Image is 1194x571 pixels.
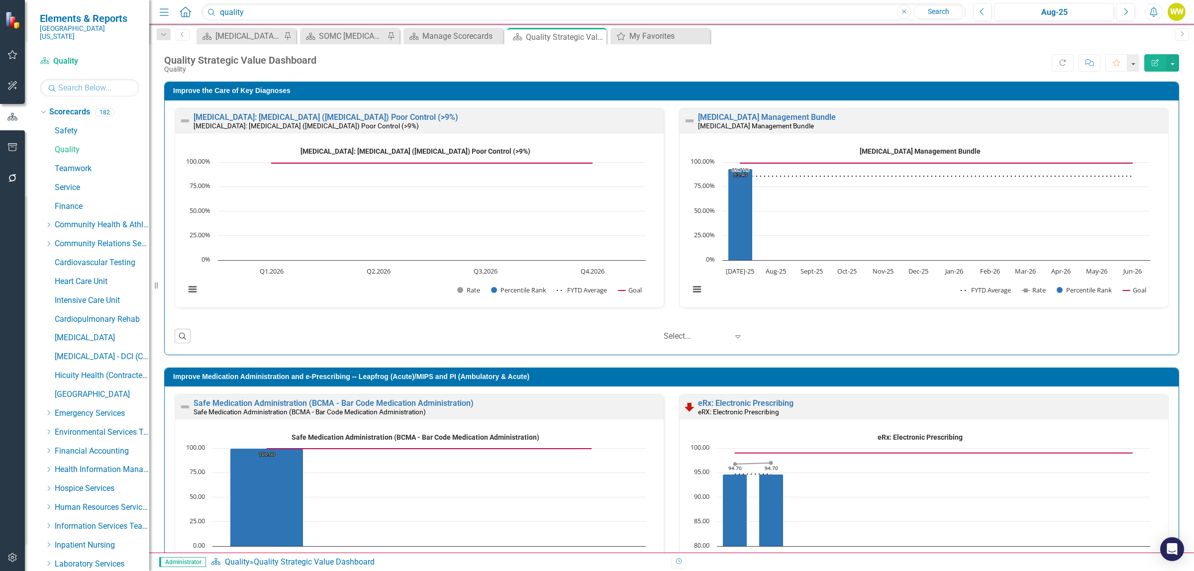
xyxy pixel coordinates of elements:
path: Q1.2026, 100. Percentile Rank. [230,448,303,546]
text: Apr-26 [1051,267,1071,276]
path: Jul-25, 93.4. Percentile Rank. [728,169,753,260]
text: May-26 [1086,267,1107,276]
a: Scorecards [49,106,90,118]
a: Hospice Services [55,483,149,494]
text: 94.70 [728,465,742,472]
a: Community Health & Athletic Training [55,219,149,231]
div: Manage Scorecards [422,30,500,42]
a: eRx: Electronic Prescribing [698,398,794,408]
text: 100.00 [691,443,709,452]
a: Service [55,182,149,193]
g: Percentile Rank, series 1 of 4. Bar series with 12 bars. [723,448,1133,547]
text: Q4.2026 [581,267,604,276]
small: [MEDICAL_DATA] Management Bundle [698,122,814,130]
text: 25.00% [190,230,210,239]
a: Safety [55,125,149,137]
img: ClearPoint Strategy [5,11,22,29]
a: Inpatient Nursing [55,540,149,551]
a: [MEDICAL_DATA] - DCI (Contracted Staff) [55,351,149,363]
div: Diabetes: Hemoglobin A1c (HbA1c) Poor Control (>9%). Highcharts interactive chart. [180,143,659,305]
a: [MEDICAL_DATA]: [MEDICAL_DATA] ([MEDICAL_DATA]) Poor Control (>9%) [194,112,458,122]
a: Search [913,5,963,19]
div: Quality [164,66,316,73]
div: SOMC [MEDICAL_DATA] & Infusion Services Summary Page [319,30,385,42]
svg: Interactive chart [685,143,1155,305]
a: Information Services Team [55,521,149,532]
a: Quality [225,557,250,567]
button: Show Rate [1022,285,1046,294]
text: Nov-25 [873,267,894,276]
text: 50.00% [694,206,715,215]
text: 80.00 [694,541,709,550]
img: Not Defined [179,401,191,413]
text: 75.00% [694,181,715,190]
button: Show Goal [618,285,642,294]
button: Show Goal [1123,285,1146,294]
g: Goal, series 2 of 3. Line with 4 data points. [265,446,594,450]
div: » [211,557,664,568]
div: My Favorites [629,30,707,42]
div: Open Intercom Messenger [1160,537,1184,561]
div: 182 [95,108,114,116]
text: eRx: Electronic Prescribing [878,433,963,441]
button: Show FYTD Average [557,285,608,294]
div: [MEDICAL_DATA] Services and Infusion Dashboard [215,30,281,42]
img: Below Plan [684,401,696,413]
h3: Improve Medication Administration and e-Prescribing -- Leapfrog (Acute)/MIPS and PI (Ambulatory &... [173,373,1174,381]
path: Jul-25, 94.7. Percentile Rank. [723,474,747,546]
text: Q3.2026 [474,267,497,276]
button: Show Percentile Rank [491,285,547,294]
text: 25.00% [694,230,715,239]
input: Search Below... [40,79,139,96]
text: Aug-25 [766,267,786,276]
text: 93.40 [734,171,747,178]
a: Laboratory Services [55,559,149,570]
input: Search ClearPoint... [201,3,966,21]
small: eRX: Electronic Prescribing [698,408,779,416]
text: Safe Medication Administration (BCMA - Bar Code Medication Administration) [292,433,539,441]
text: Jun-26 [1122,267,1142,276]
button: Show Rate [457,285,480,294]
text: Oct-25 [837,267,857,276]
a: Hicuity Health (Contracted Staff) [55,370,149,381]
div: Quality Strategic Value Dashboard [254,557,375,567]
button: Show FYTD Average [961,285,1012,294]
text: Q1.2026 [260,267,284,276]
h3: Improve the Care of Key Diagnoses [173,87,1174,95]
a: Manage Scorecards [406,30,500,42]
text: 0.00 [193,541,205,550]
a: Environmental Services Team [55,427,149,438]
text: Sept-25 [800,267,823,276]
a: SOMC [MEDICAL_DATA] & Infusion Services Summary Page [302,30,385,42]
a: Quality [55,144,149,156]
text: 50.00 [190,492,205,501]
button: View chart menu, Diabetes: Hemoglobin A1c (HbA1c) Poor Control (>9%) [185,282,199,296]
div: Aug-25 [998,6,1110,18]
small: [MEDICAL_DATA]: [MEDICAL_DATA] ([MEDICAL_DATA]) Poor Control (>9%) [194,122,419,130]
text: 100.00 [186,443,205,452]
text: [MEDICAL_DATA]: [MEDICAL_DATA] ([MEDICAL_DATA]) Poor Control (>9%) [300,147,530,155]
text: 100.00 [259,451,275,458]
path: Aug-25, 94.7. Percentile Rank. [759,474,784,546]
img: Not Defined [684,115,696,127]
text: Jan-26 [944,267,963,276]
a: Community Relations Services [55,238,149,250]
a: Emergency Services [55,408,149,419]
text: 25.00 [190,516,205,525]
a: [GEOGRAPHIC_DATA] [55,389,149,400]
text: 100.00% [691,157,715,166]
button: View chart menu, Severe Sepsis and Septic Shock Management Bundle [690,282,704,296]
text: 0% [706,255,715,264]
text: 75.00 [190,467,205,476]
text: Dec-25 [908,267,928,276]
a: Intensive Care Unit [55,295,149,306]
text: 0% [201,255,210,264]
text: 75.00% [190,181,210,190]
a: Quality [40,56,139,67]
span: Elements & Reports [40,12,139,24]
text: 90.00 [694,492,709,501]
a: My Favorites [613,30,707,42]
a: Cardiopulmonary Rehab [55,314,149,325]
g: Percentile Rank, series 3 of 3. Bar series with 4 bars. [230,448,593,547]
text: [MEDICAL_DATA] Management Bundle [860,147,981,155]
